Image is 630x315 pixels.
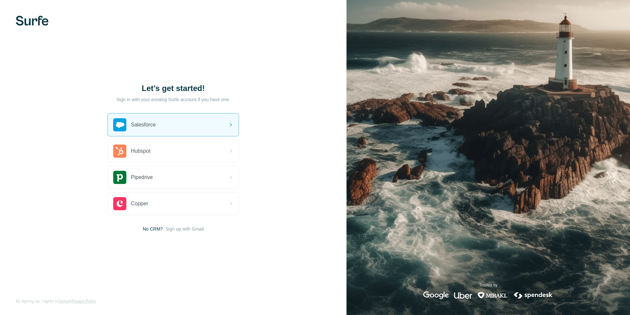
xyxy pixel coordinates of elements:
[113,171,126,184] img: pipedrive's logo
[477,291,508,299] img: mirakl's logo
[131,173,153,181] span: Pipedrive
[479,282,497,288] p: Trusted by
[108,83,239,94] h1: Let’s get started!
[131,200,148,208] span: Copper
[113,118,126,131] img: salesforce's logo
[16,16,49,26] img: Surfe's logo
[131,147,151,155] span: Hubspot
[143,226,163,232] span: No CRM?
[113,197,126,210] img: copper's logo
[513,291,554,299] img: spendesk's logo
[58,299,69,304] a: Terms
[131,121,156,129] span: Salesforce
[165,226,204,232] button: Sign up with Gmail
[113,145,126,158] img: hubspot's logo
[116,96,230,103] p: Sign in with your existing Surfe account if you have one.
[423,291,449,299] img: google's logo
[72,299,96,304] a: Privacy Policy
[454,291,472,299] img: uber's logo
[16,298,96,304] span: By signing up, I agree to &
